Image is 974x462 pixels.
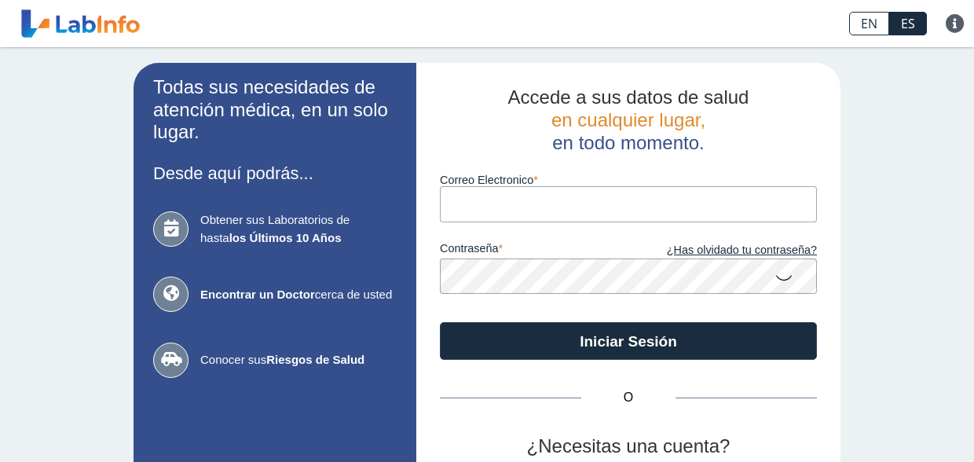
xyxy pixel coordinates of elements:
[440,322,817,360] button: Iniciar Sesión
[200,211,397,247] span: Obtener sus Laboratorios de hasta
[849,12,889,35] a: EN
[229,231,342,244] b: los Últimos 10 Años
[581,388,676,407] span: O
[440,435,817,458] h2: ¿Necesitas una cuenta?
[440,242,628,259] label: contraseña
[628,242,817,259] a: ¿Has olvidado tu contraseña?
[551,109,705,130] span: en cualquier lugar,
[552,132,704,153] span: en todo momento.
[200,286,397,304] span: cerca de usted
[153,76,397,144] h2: Todas sus necesidades de atención médica, en un solo lugar.
[889,12,927,35] a: ES
[266,353,364,366] b: Riesgos de Salud
[200,288,315,301] b: Encontrar un Doctor
[153,163,397,183] h3: Desde aquí podrás...
[508,86,749,108] span: Accede a sus datos de salud
[440,174,817,186] label: Correo Electronico
[200,351,397,369] span: Conocer sus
